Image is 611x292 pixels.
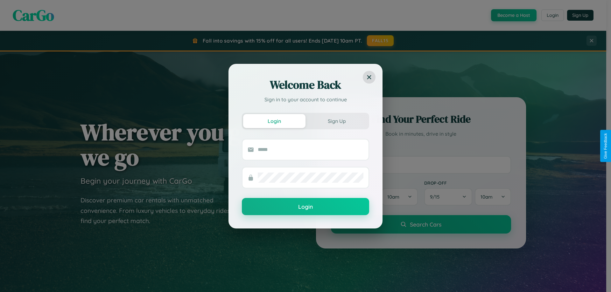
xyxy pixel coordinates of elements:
[243,114,305,128] button: Login
[242,198,369,215] button: Login
[242,77,369,92] h2: Welcome Back
[305,114,368,128] button: Sign Up
[603,133,608,159] div: Give Feedback
[242,96,369,103] p: Sign in to your account to continue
